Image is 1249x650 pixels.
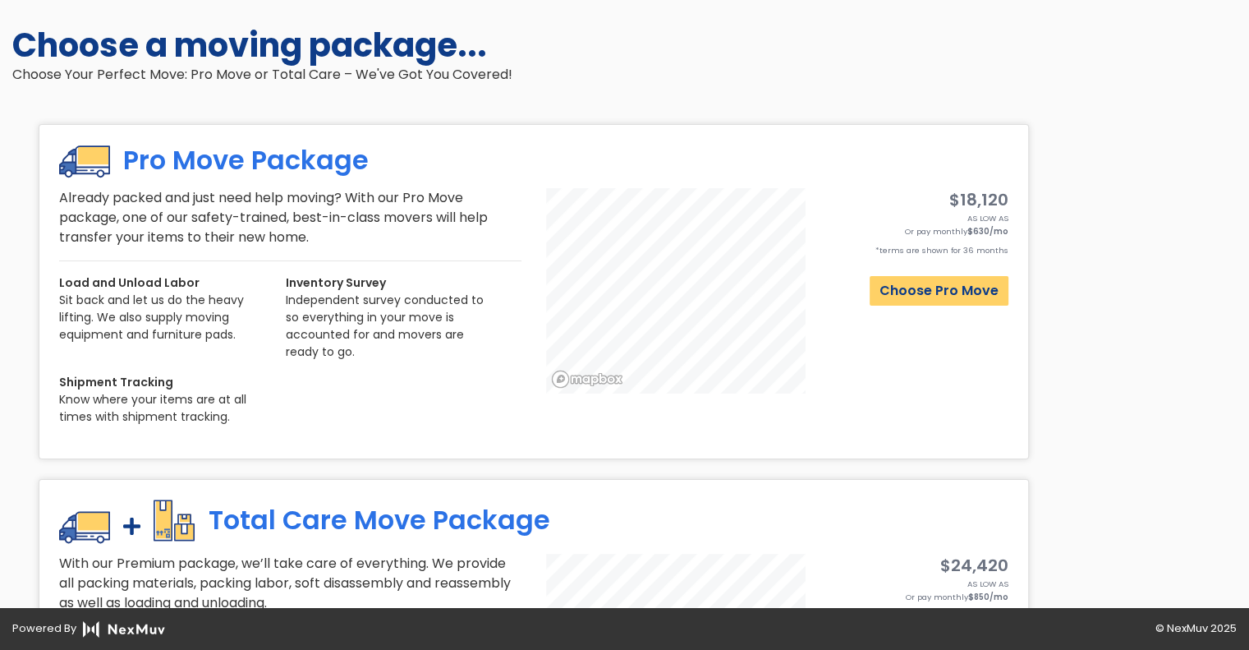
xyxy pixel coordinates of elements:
p: Know where your items are at all times with shipment tracking. [59,374,273,426]
a: Mapbox logo [551,370,623,389]
span: *terms are shown for 36 months [875,245,1008,256]
strong: Inventory Survey [286,274,386,291]
span: Or pay monthly [905,226,1008,237]
p: Already packed and just need help moving? With our Pro Move package, one of our safety-trained, b... [59,188,521,247]
h2: Pro Move Package [59,145,1008,178]
span: AS LOW AS [967,213,1008,224]
h1: Choose a moving package... [12,25,1055,65]
strong: $18,120 [949,188,1008,211]
span: AS LOW AS [967,579,1008,589]
strong: $850/mo [968,592,1008,602]
button: Choose Pro Move [870,276,1008,306]
strong: Shipment Tracking [59,374,173,390]
p: Choose Your Perfect Move: Pro Move or Total Care – We've Got You Covered! [12,65,1055,85]
strong: $24,420 [940,554,1008,577]
strong: Load and Unload Labor [59,274,200,291]
h2: Total Care Move Package [59,500,1008,544]
span: Or pay monthly [906,592,1008,602]
p: Independent survey conducted to so everything in your move is accounted for and movers are ready ... [286,274,499,361]
strong: $630/mo [967,226,1008,237]
p: With our Premium package, we’ll take care of everything. We provide all packing materials, packin... [59,554,521,613]
p: Sit back and let us do the heavy lifting. We also supply moving equipment and furniture pads. [59,274,273,361]
canvas: Map [546,188,806,394]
